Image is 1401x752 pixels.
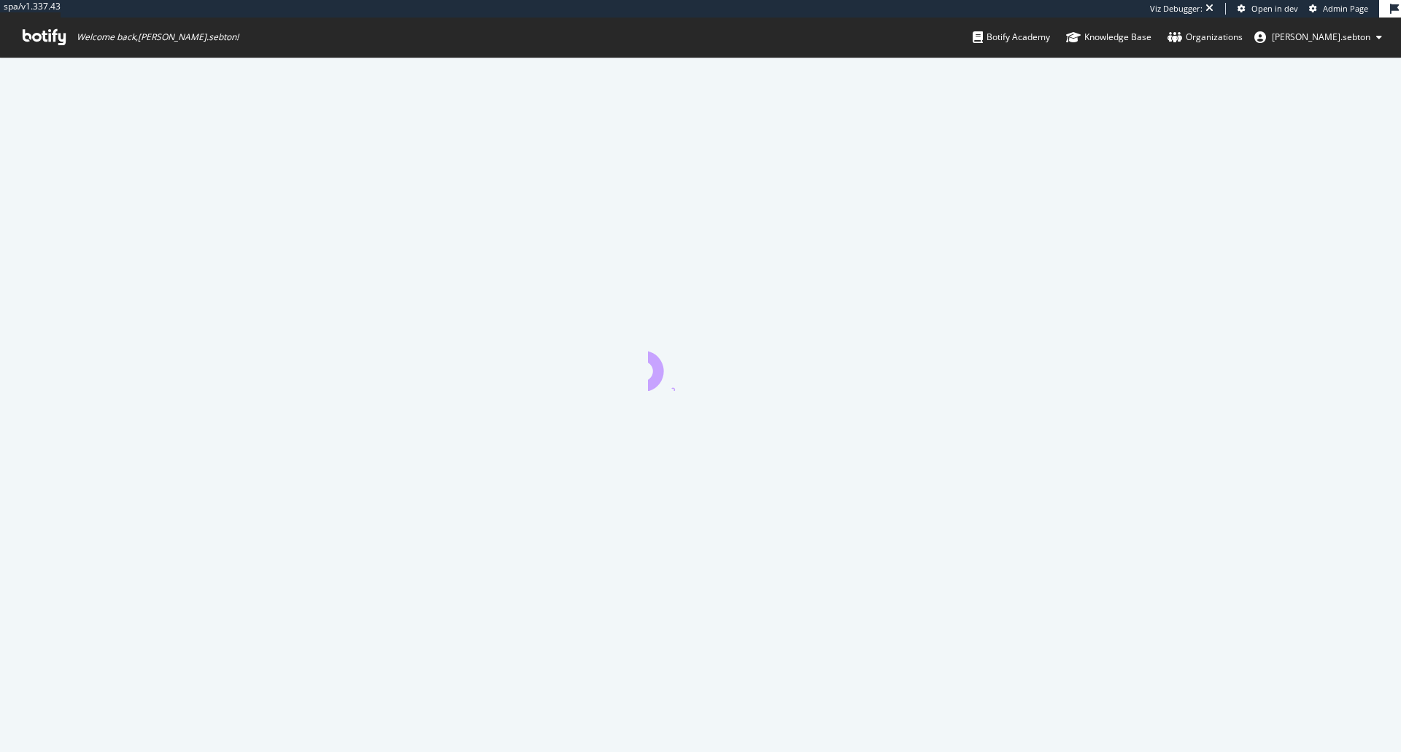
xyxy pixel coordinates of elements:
[973,30,1050,44] div: Botify Academy
[973,18,1050,57] a: Botify Academy
[1066,18,1151,57] a: Knowledge Base
[1251,3,1298,14] span: Open in dev
[1243,26,1394,49] button: [PERSON_NAME].sebton
[77,31,239,43] span: Welcome back, [PERSON_NAME].sebton !
[1066,30,1151,44] div: Knowledge Base
[1272,31,1370,43] span: anne.sebton
[1150,3,1203,15] div: Viz Debugger:
[1167,18,1243,57] a: Organizations
[1323,3,1368,14] span: Admin Page
[1238,3,1298,15] a: Open in dev
[1167,30,1243,44] div: Organizations
[1309,3,1368,15] a: Admin Page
